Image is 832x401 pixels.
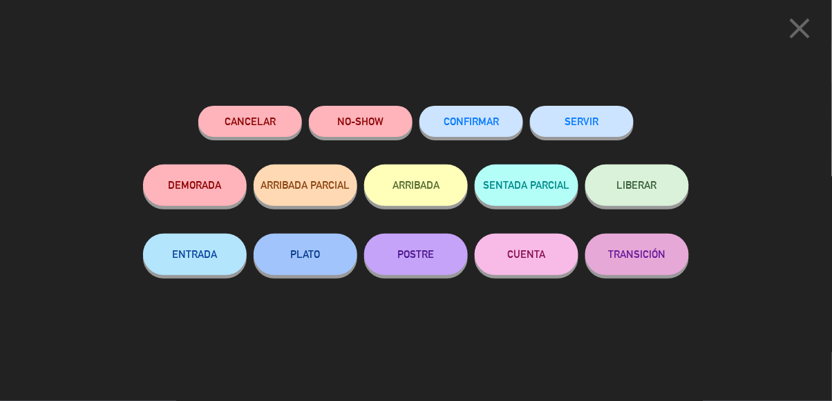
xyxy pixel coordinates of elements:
[585,165,689,206] button: LIBERAR
[475,234,578,275] button: CUENTA
[309,106,413,137] button: NO-SHOW
[364,165,468,206] button: ARRIBADA
[444,115,499,127] span: CONFIRMAR
[254,165,357,206] button: ARRIBADA PARCIAL
[617,179,657,191] span: LIBERAR
[783,11,817,46] i: close
[261,179,350,191] span: ARRIBADA PARCIAL
[254,234,357,275] button: PLATO
[419,106,523,137] button: CONFIRMAR
[530,106,634,137] button: SERVIR
[779,10,822,51] button: close
[198,106,302,137] button: Cancelar
[364,234,468,275] button: POSTRE
[143,234,247,275] button: ENTRADA
[475,165,578,206] button: SENTADA PARCIAL
[143,165,247,206] button: DEMORADA
[585,234,689,275] button: TRANSICIÓN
